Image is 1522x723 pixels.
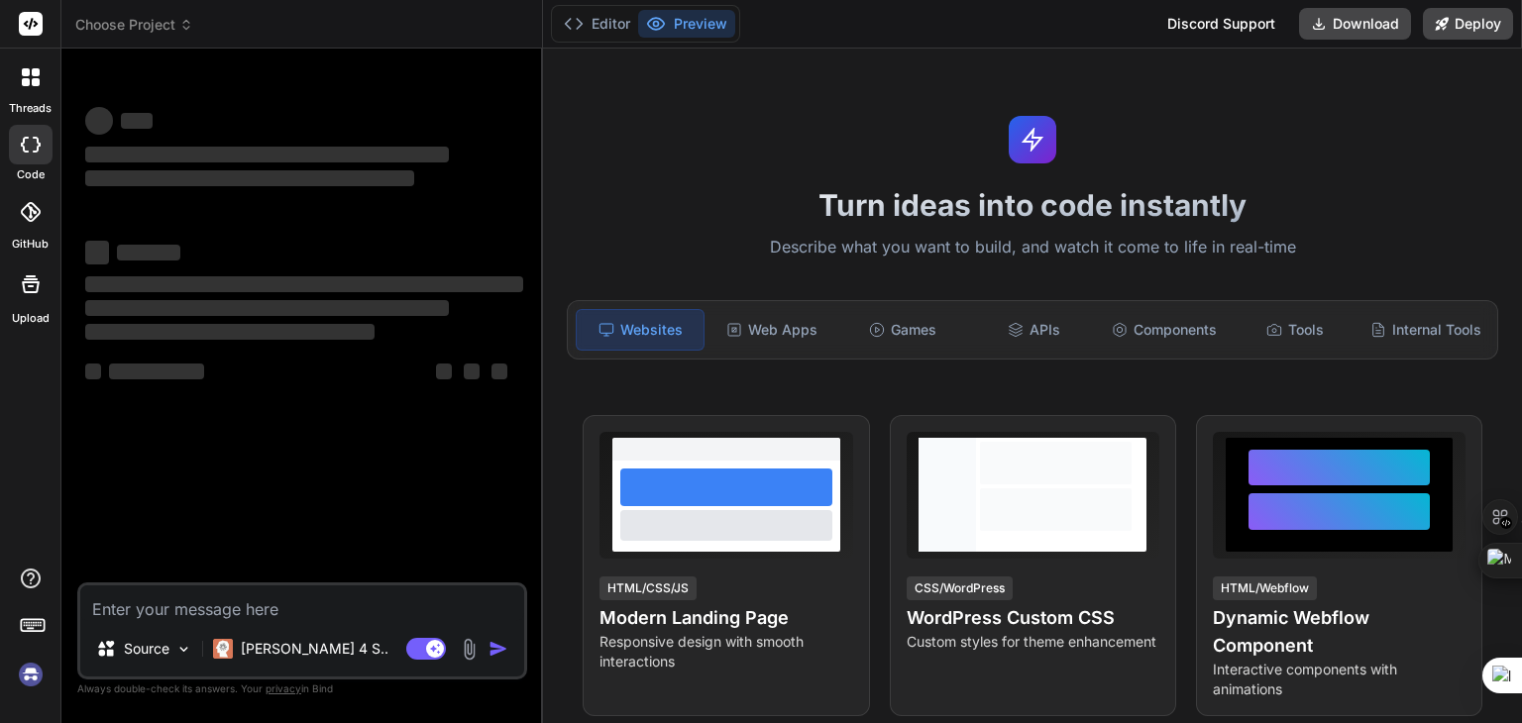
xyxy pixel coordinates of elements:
[266,682,301,694] span: privacy
[121,113,153,129] span: ‌
[14,658,48,691] img: signin
[907,576,1013,600] div: CSS/WordPress
[17,166,45,183] label: code
[85,170,414,186] span: ‌
[556,10,638,38] button: Editor
[464,363,480,379] span: ‌
[708,309,835,351] div: Web Apps
[555,235,1510,260] p: Describe what you want to build, and watch it come to life in real-time
[436,363,452,379] span: ‌
[117,245,180,260] span: ‌
[907,632,1159,652] p: Custom styles for theme enhancement
[1155,8,1287,40] div: Discord Support
[12,236,49,253] label: GitHub
[75,15,193,35] span: Choose Project
[124,639,169,659] p: Source
[85,324,375,340] span: ‌
[241,639,388,659] p: [PERSON_NAME] 4 S..
[85,276,523,292] span: ‌
[1362,309,1489,351] div: Internal Tools
[491,363,507,379] span: ‌
[907,604,1159,632] h4: WordPress Custom CSS
[85,147,449,162] span: ‌
[85,107,113,135] span: ‌
[638,10,735,38] button: Preview
[1213,576,1317,600] div: HTML/Webflow
[77,679,527,698] p: Always double-check its answers. Your in Bind
[599,604,852,632] h4: Modern Landing Page
[576,309,705,351] div: Websites
[12,310,50,327] label: Upload
[85,241,109,264] span: ‌
[458,638,481,661] img: attachment
[1423,8,1513,40] button: Deploy
[109,363,204,379] span: ‌
[970,309,1097,351] div: APIs
[1213,660,1466,699] p: Interactive components with animations
[599,576,697,600] div: HTML/CSS/JS
[1232,309,1359,351] div: Tools
[1213,604,1466,660] h4: Dynamic Webflow Component
[175,641,192,658] img: Pick Models
[9,100,52,117] label: threads
[85,300,449,316] span: ‌
[1101,309,1228,351] div: Components
[1299,8,1411,40] button: Download
[85,363,101,379] span: ‌
[839,309,966,351] div: Games
[489,639,508,659] img: icon
[555,187,1510,223] h1: Turn ideas into code instantly
[599,632,852,671] p: Responsive design with smooth interactions
[213,639,233,659] img: Claude 4 Sonnet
